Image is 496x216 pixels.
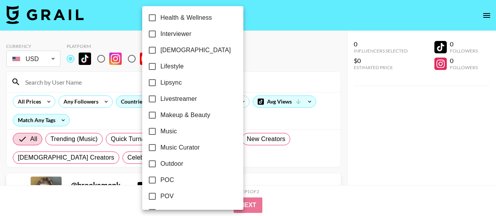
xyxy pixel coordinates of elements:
[160,159,183,168] span: Outdoor
[160,29,191,39] span: Interviewer
[160,78,182,87] span: Lipsync
[160,143,200,152] span: Music Curator
[160,175,174,185] span: POC
[160,127,177,136] span: Music
[160,94,197,104] span: Livestreamer
[160,192,174,201] span: POV
[160,111,210,120] span: Makeup & Beauty
[457,177,487,207] iframe: Drift Widget Chat Controller
[160,46,231,55] span: [DEMOGRAPHIC_DATA]
[160,13,212,22] span: Health & Wellness
[160,62,184,71] span: Lifestyle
